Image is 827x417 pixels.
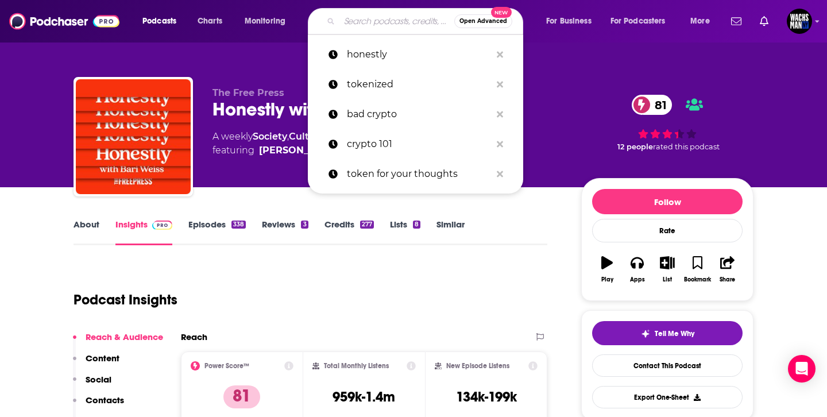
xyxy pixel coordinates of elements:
span: More [690,13,710,29]
button: Reach & Audience [73,331,163,353]
div: Play [601,276,613,283]
a: Show notifications dropdown [726,11,746,31]
a: Show notifications dropdown [755,11,773,31]
button: open menu [603,12,682,30]
div: 8 [413,221,420,229]
button: Apps [622,249,652,290]
button: open menu [237,12,300,30]
button: Share [713,249,743,290]
a: honestly [308,40,523,69]
a: Contact This Podcast [592,354,743,377]
button: List [652,249,682,290]
a: Society [253,131,287,142]
input: Search podcasts, credits, & more... [339,12,454,30]
p: Content [86,353,119,364]
a: Credits277 [324,219,374,245]
span: 81 [643,95,673,115]
div: List [663,276,672,283]
button: open menu [134,12,191,30]
a: About [74,219,99,245]
h2: Power Score™ [204,362,249,370]
p: bad crypto [347,99,491,129]
span: Logged in as WachsmanNY [787,9,812,34]
h1: Podcast Insights [74,291,177,308]
button: Follow [592,189,743,214]
p: Reach & Audience [86,331,163,342]
button: Social [73,374,111,395]
button: open menu [538,12,606,30]
span: featuring [212,144,500,157]
div: Rate [592,219,743,242]
span: Monitoring [245,13,285,29]
button: Contacts [73,395,124,416]
div: 338 [231,221,246,229]
span: Tell Me Why [655,329,694,338]
button: Export One-Sheet [592,386,743,408]
a: Episodes338 [188,219,246,245]
span: rated this podcast [653,142,720,151]
p: tokenized [347,69,491,99]
span: , [287,131,289,142]
h3: 134k-199k [456,388,517,406]
a: Charts [190,12,229,30]
div: Search podcasts, credits, & more... [319,8,534,34]
img: Podchaser Pro [152,221,172,230]
div: 81 12 peoplerated this podcast [581,87,753,159]
span: 12 people [617,142,653,151]
p: crypto 101 [347,129,491,159]
h2: Reach [181,331,207,342]
span: Charts [198,13,222,29]
p: Social [86,374,111,385]
img: Honestly with Bari Weiss [76,79,191,194]
img: Podchaser - Follow, Share and Rate Podcasts [9,10,119,32]
a: tokenized [308,69,523,99]
h2: Total Monthly Listens [324,362,389,370]
button: Show profile menu [787,9,812,34]
span: Open Advanced [459,18,507,24]
a: Reviews3 [262,219,308,245]
button: Bookmark [682,249,712,290]
div: 3 [301,221,308,229]
div: A weekly podcast [212,130,500,157]
a: Culture [289,131,325,142]
p: Contacts [86,395,124,406]
img: tell me why sparkle [641,329,650,338]
a: InsightsPodchaser Pro [115,219,172,245]
span: For Podcasters [610,13,666,29]
p: token for your thoughts [347,159,491,189]
a: Similar [436,219,465,245]
span: For Business [546,13,592,29]
img: User Profile [787,9,812,34]
h2: New Episode Listens [446,362,509,370]
div: 277 [360,221,374,229]
a: crypto 101 [308,129,523,159]
button: tell me why sparkleTell Me Why [592,321,743,345]
button: open menu [682,12,724,30]
div: Share [720,276,735,283]
a: Lists8 [390,219,420,245]
span: New [491,7,512,18]
span: The Free Press [212,87,284,98]
button: Content [73,353,119,374]
button: Play [592,249,622,290]
div: Apps [630,276,645,283]
a: bad crypto [308,99,523,129]
div: Open Intercom Messenger [788,355,816,383]
span: Podcasts [142,13,176,29]
div: [PERSON_NAME] [259,144,341,157]
p: 81 [223,385,260,408]
a: token for your thoughts [308,159,523,189]
a: 81 [632,95,673,115]
p: honestly [347,40,491,69]
div: Bookmark [684,276,711,283]
button: Open AdvancedNew [454,14,512,28]
h3: 959k-1.4m [333,388,395,406]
